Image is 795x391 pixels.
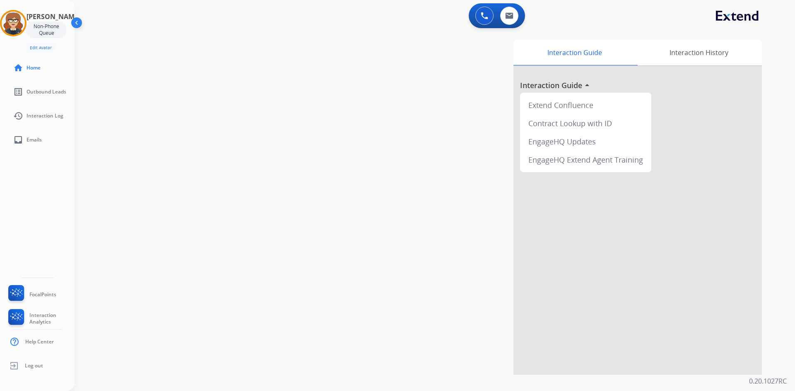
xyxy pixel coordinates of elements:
a: FocalPoints [7,285,56,304]
img: avatar [2,12,25,35]
h3: [PERSON_NAME] [26,12,80,22]
div: Contract Lookup with ID [523,114,648,132]
div: Interaction History [636,40,762,65]
div: Interaction Guide [513,40,636,65]
span: Home [26,65,41,71]
mat-icon: inbox [13,135,23,145]
span: Outbound Leads [26,89,66,95]
p: 0.20.1027RC [749,376,787,386]
div: EngageHQ Extend Agent Training [523,151,648,169]
mat-icon: list_alt [13,87,23,97]
mat-icon: history [13,111,23,121]
div: EngageHQ Updates [523,132,648,151]
div: Extend Confluence [523,96,648,114]
span: FocalPoints [29,291,56,298]
span: Interaction Log [26,113,63,119]
div: Non-Phone Queue [26,22,66,38]
span: Interaction Analytics [29,312,75,325]
span: Help Center [25,338,54,345]
a: Interaction Analytics [7,309,75,328]
mat-icon: home [13,63,23,73]
span: Emails [26,137,42,143]
button: Edit Avatar [26,43,55,53]
span: Log out [25,362,43,369]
